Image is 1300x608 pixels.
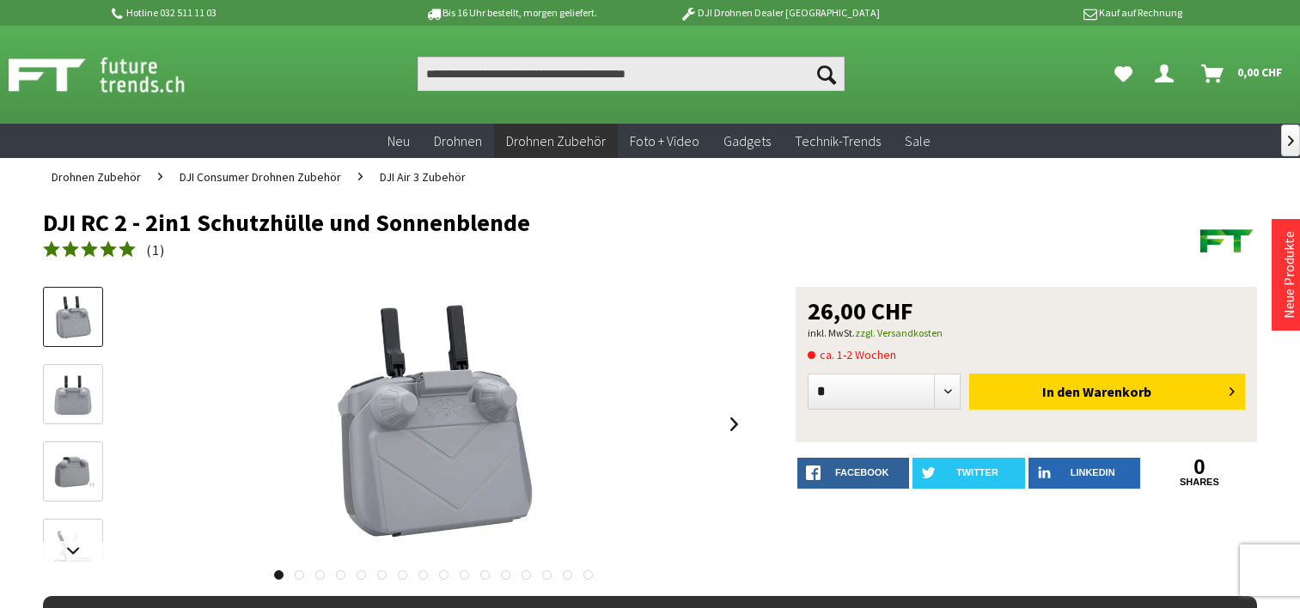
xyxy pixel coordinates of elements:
[43,240,165,261] a: (1)
[506,132,606,149] span: Drohnen Zubehör
[43,158,150,196] a: Drohnen Zubehör
[152,241,160,258] span: 1
[808,344,896,365] span: ca. 1-2 Wochen
[9,53,223,96] img: Shop Futuretrends - zur Startseite wechseln
[630,132,699,149] span: Foto + Video
[1288,136,1294,146] span: 
[1148,57,1187,91] a: Dein Konto
[1083,383,1151,400] span: Warenkorb
[1237,58,1283,86] span: 0,00 CHF
[1144,458,1255,477] a: 0
[422,124,494,159] a: Drohnen
[146,241,165,258] span: ( )
[1144,477,1255,488] a: shares
[1042,383,1080,400] span: In den
[109,3,377,23] p: Hotline 032 511 11 03
[371,158,474,196] a: DJI Air 3 Zubehör
[893,124,943,159] a: Sale
[52,169,141,185] span: Drohnen Zubehör
[711,124,783,159] a: Gadgets
[797,458,909,489] a: facebook
[1071,467,1115,477] span: LinkedIn
[645,3,913,23] p: DJI Drohnen Dealer [GEOGRAPHIC_DATA]
[377,3,645,23] p: Bis 16 Uhr bestellt, morgen geliefert.
[855,326,943,339] a: zzgl. Versandkosten
[969,374,1245,410] button: In den Warenkorb
[723,132,771,149] span: Gadgets
[905,132,931,149] span: Sale
[795,132,881,149] span: Technik-Trends
[835,467,888,477] span: facebook
[43,210,1014,235] h1: DJI RC 2 - 2in1 Schutzhülle und Sonnenblende
[494,124,618,159] a: Drohnen Zubehör
[171,158,350,196] a: DJI Consumer Drohnen Zubehör
[956,467,998,477] span: twitter
[1197,210,1257,270] img: Futuretrends
[375,124,422,159] a: Neu
[1106,57,1141,91] a: Meine Favoriten
[1028,458,1140,489] a: LinkedIn
[180,169,341,185] span: DJI Consumer Drohnen Zubehör
[783,124,893,159] a: Technik-Trends
[380,169,466,185] span: DJI Air 3 Zubehör
[809,57,845,91] button: Suchen
[418,57,845,91] input: Produkt, Marke, Kategorie, EAN, Artikelnummer…
[808,323,1245,344] p: inkl. MwSt.
[48,293,98,343] img: Vorschau: DJI RC 2 - 2in1 Schutzhülle und Sonnenblende
[914,3,1182,23] p: Kauf auf Rechnung
[912,458,1024,489] a: twitter
[1194,57,1291,91] a: Warenkorb
[434,132,482,149] span: Drohnen
[808,299,913,323] span: 26,00 CHF
[1280,231,1297,319] a: Neue Produkte
[388,132,410,149] span: Neu
[618,124,711,159] a: Foto + Video
[296,287,571,562] img: DJI RC 2 - 2in1 Schutzhülle und Sonnenblende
